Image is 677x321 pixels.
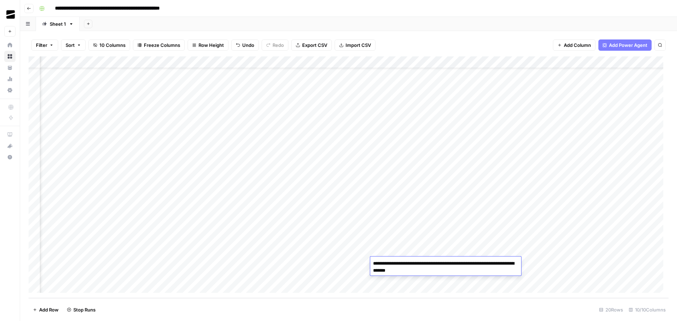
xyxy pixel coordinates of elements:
a: Your Data [4,62,16,73]
a: Sheet 1 [36,17,80,31]
span: Redo [273,42,284,49]
button: Sort [61,39,86,51]
textarea: To enrich screen reader interactions, please activate Accessibility in Grammarly extension settings [370,259,521,276]
a: Browse [4,51,16,62]
button: Add Column [553,39,596,51]
button: Help + Support [4,152,16,163]
span: Add Row [39,306,59,313]
div: What's new? [5,141,15,151]
button: Row Height [188,39,228,51]
span: 10 Columns [99,42,126,49]
button: Workspace: OGM [4,6,16,23]
span: Stop Runs [73,306,96,313]
a: Usage [4,73,16,85]
span: Add Power Agent [609,42,647,49]
div: 20 Rows [596,304,626,315]
a: Home [4,39,16,51]
img: OGM Logo [4,8,17,21]
button: Redo [262,39,288,51]
span: Sort [66,42,75,49]
span: Add Column [564,42,591,49]
button: Stop Runs [63,304,100,315]
a: AirOps Academy [4,129,16,140]
button: Import CSV [335,39,376,51]
span: Freeze Columns [144,42,180,49]
span: Row Height [199,42,224,49]
button: What's new? [4,140,16,152]
a: Settings [4,85,16,96]
button: Filter [31,39,58,51]
button: Add Power Agent [598,39,652,51]
div: 10/10 Columns [626,304,669,315]
button: Freeze Columns [133,39,185,51]
div: Sheet 1 [50,20,66,27]
button: Undo [231,39,259,51]
span: Filter [36,42,47,49]
span: Import CSV [346,42,371,49]
button: Export CSV [291,39,332,51]
button: Add Row [29,304,63,315]
span: Undo [242,42,254,49]
button: 10 Columns [89,39,130,51]
span: Export CSV [302,42,327,49]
